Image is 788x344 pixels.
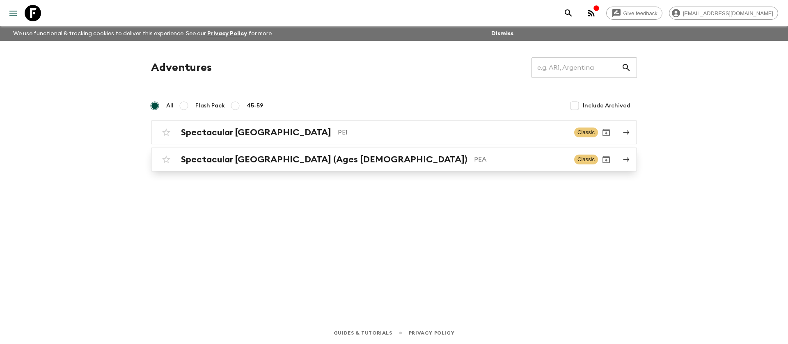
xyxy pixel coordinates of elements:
span: [EMAIL_ADDRESS][DOMAIN_NAME] [678,10,778,16]
span: All [166,102,174,110]
input: e.g. AR1, Argentina [531,56,621,79]
p: PEA [474,155,568,164]
a: Spectacular [GEOGRAPHIC_DATA]PE1ClassicArchive [151,121,637,144]
span: Classic [574,128,598,137]
span: Include Archived [583,102,630,110]
button: Archive [598,124,614,141]
a: Guides & Tutorials [334,328,392,337]
button: Dismiss [489,28,515,39]
a: Privacy Policy [207,31,247,36]
button: menu [5,5,21,21]
h2: Spectacular [GEOGRAPHIC_DATA] [181,127,331,138]
h1: Adventures [151,59,212,76]
p: PE1 [338,128,568,137]
a: Privacy Policy [409,328,454,337]
button: Archive [598,151,614,168]
a: Give feedback [606,7,662,20]
button: search adventures [560,5,577,21]
span: 45-59 [247,102,263,110]
a: Spectacular [GEOGRAPHIC_DATA] (Ages [DEMOGRAPHIC_DATA])PEAClassicArchive [151,148,637,171]
div: [EMAIL_ADDRESS][DOMAIN_NAME] [669,7,778,20]
span: Classic [574,155,598,164]
p: We use functional & tracking cookies to deliver this experience. See our for more. [10,26,276,41]
h2: Spectacular [GEOGRAPHIC_DATA] (Ages [DEMOGRAPHIC_DATA]) [181,154,467,165]
span: Give feedback [619,10,662,16]
span: Flash Pack [195,102,225,110]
